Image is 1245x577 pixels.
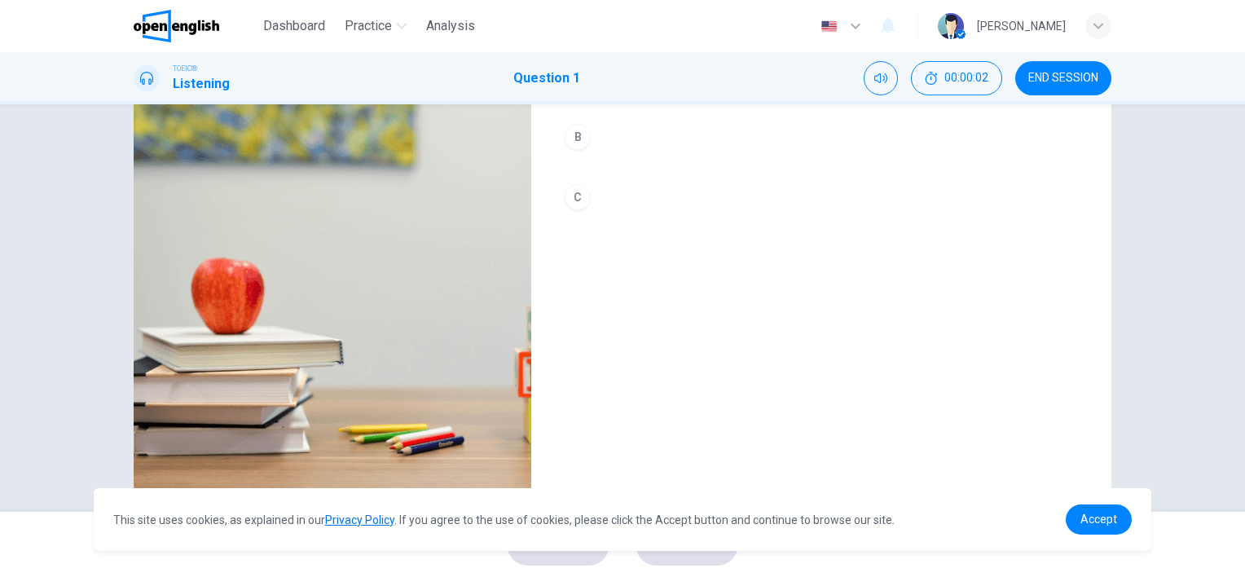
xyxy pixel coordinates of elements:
[94,488,1152,551] div: cookieconsent
[263,16,325,36] span: Dashboard
[420,11,482,41] button: Analysis
[911,61,1002,95] div: Hide
[173,63,197,74] span: TOEIC®
[1015,61,1111,95] button: END SESSION
[338,11,413,41] button: Practice
[325,513,394,526] a: Privacy Policy
[911,61,1002,95] button: 00:00:02
[513,68,580,88] h1: Question 1
[426,16,475,36] span: Analysis
[977,16,1066,36] div: [PERSON_NAME]
[345,16,392,36] span: Practice
[257,11,332,41] button: Dashboard
[864,61,898,95] div: Mute
[173,74,230,94] h1: Listening
[134,10,219,42] img: OpenEnglish logo
[565,184,591,210] div: C
[1028,72,1098,85] span: END SESSION
[819,20,839,33] img: en
[938,13,964,39] img: Profile picture
[113,513,895,526] span: This site uses cookies, as explained in our . If you agree to the use of cookies, please click th...
[1066,504,1132,535] a: dismiss cookie message
[134,95,531,492] img: Question - Response
[557,117,1085,157] button: B
[134,10,257,42] a: OpenEnglish logo
[944,72,988,85] span: 00:00:02
[1080,513,1117,526] span: Accept
[565,124,591,150] div: B
[557,177,1085,218] button: C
